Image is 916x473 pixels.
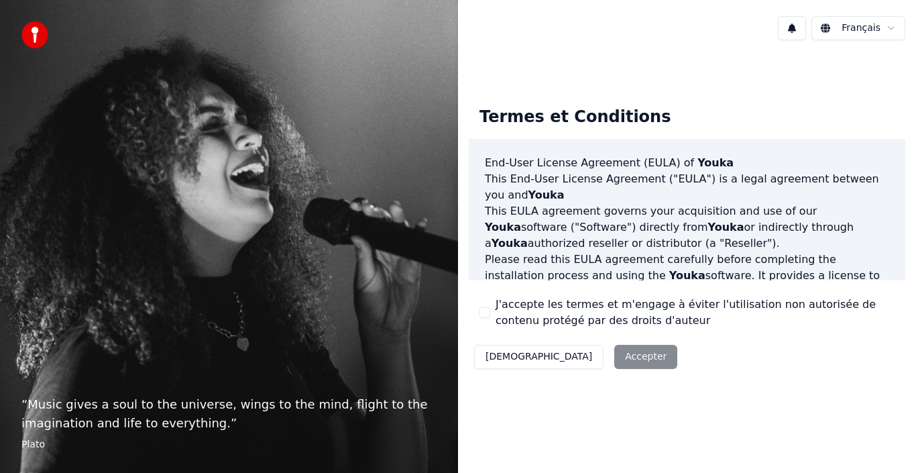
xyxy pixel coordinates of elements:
p: This End-User License Agreement ("EULA") is a legal agreement between you and [485,171,889,203]
div: Termes et Conditions [469,96,681,139]
p: This EULA agreement governs your acquisition and use of our software ("Software") directly from o... [485,203,889,252]
span: Youka [485,221,521,233]
p: “ Music gives a soul to the universe, wings to the mind, flight to the imagination and life to ev... [21,395,437,433]
p: Please read this EULA agreement carefully before completing the installation process and using th... [485,252,889,316]
span: Youka [492,237,528,250]
button: [DEMOGRAPHIC_DATA] [474,345,604,369]
label: J'accepte les termes et m'engage à éviter l'utilisation non autorisée de contenu protégé par des ... [496,297,895,329]
span: Youka [708,221,744,233]
img: youka [21,21,48,48]
span: Youka [697,156,734,169]
span: Youka [528,189,565,201]
h3: End-User License Agreement (EULA) of [485,155,889,171]
footer: Plato [21,438,437,452]
span: Youka [669,269,705,282]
